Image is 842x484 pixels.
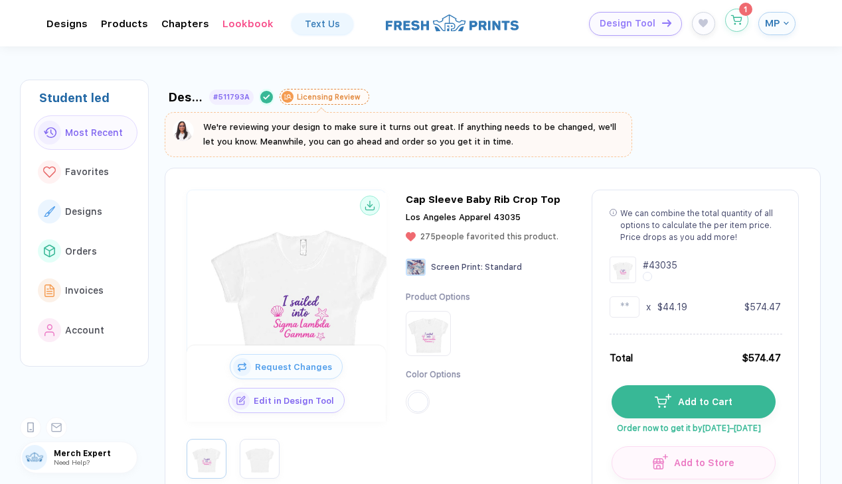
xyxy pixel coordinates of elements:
button: link to iconDesigns [34,194,137,229]
button: iconAdd to Cart [612,385,776,418]
div: $574.47 [744,300,781,314]
span: Request Changes [251,362,342,372]
img: icon [655,394,671,407]
div: Design 3: I sailed into slg [168,90,204,104]
sup: 1 [739,3,752,16]
span: Standard [485,263,522,272]
div: $574.47 [742,351,781,365]
img: 57f6d169-2bc6-46fe-9b67-0b62b74e96c7_nt_front_1756253340440.jpg [193,193,405,405]
span: Edit in Design Tool [250,396,344,406]
img: icon [653,454,668,469]
button: iconAdd to Store [612,446,776,479]
div: DesignsToggle dropdown menu [46,18,88,30]
div: Color Options [406,369,470,381]
button: Design Toolicon [589,12,682,36]
img: Screen Print [406,259,426,276]
img: link to icon [43,127,56,139]
div: Lookbook [222,18,274,30]
div: We can combine the total quantity of all options to calculate the per item price. Price drops as ... [620,208,781,243]
button: MP [758,12,796,35]
img: sophie [173,120,194,141]
button: iconEdit in Design Tool [228,388,345,413]
a: Text Us [292,13,353,34]
span: Orders [65,246,97,257]
span: Merch Expert [54,449,137,458]
img: Product Option [408,314,448,353]
button: link to iconFavorites [34,155,137,190]
span: Screen Print : [431,263,483,272]
img: logo [386,13,519,33]
img: user profile [22,445,47,470]
span: Need Help? [54,458,90,466]
span: Design Tool [600,18,655,29]
img: 57f6d169-2bc6-46fe-9b67-0b62b74e96c7_nt_back_1756253340443.jpg [243,442,276,475]
span: Account [65,325,104,335]
div: Text Us [305,19,340,29]
div: # 43035 [643,259,677,272]
div: ChaptersToggle dropdown menu chapters [161,18,209,30]
span: Most Recent [65,127,123,138]
img: icon [662,19,671,27]
button: link to iconAccount [34,313,137,347]
button: We're reviewing your design to make sure it turns out great. If anything needs to be changed, we'... [173,120,624,149]
button: link to iconInvoices [34,273,137,308]
span: MP [765,17,780,29]
img: link to icon [44,245,55,257]
img: link to icon [43,166,56,178]
img: icon [232,392,250,410]
span: 275 people favorited this product. [420,232,558,241]
img: Design Group Summary Cell [610,257,636,283]
span: Favorites [65,166,109,177]
div: Student led [39,91,137,105]
img: link to icon [44,206,55,216]
img: link to icon [44,284,55,297]
div: $44.19 [657,300,687,314]
div: x [646,300,651,314]
div: ProductsToggle dropdown menu [101,18,148,30]
div: Licensing Review [297,93,361,101]
img: link to icon [44,324,55,336]
span: We're reviewing your design to make sure it turns out great. If anything needs to be changed, we'... [203,122,616,147]
div: Product Options [406,292,470,303]
div: #511793A [213,93,250,101]
div: Cap Sleeve Baby Rib Crop Top [406,194,560,206]
span: Designs [65,206,102,217]
img: icon [233,358,251,376]
button: iconRequest Changes [230,354,343,379]
span: Order now to get it by [DATE]–[DATE] [612,418,774,433]
button: link to iconOrders [34,234,137,269]
img: 57f6d169-2bc6-46fe-9b67-0b62b74e96c7_nt_front_1756253340440.jpg [190,442,223,475]
span: Los Angeles Apparel 43035 [406,212,521,222]
span: Add to Cart [671,396,732,407]
span: Add to Store [668,457,735,468]
div: Total [610,351,633,365]
button: link to iconMost Recent [34,115,137,150]
div: LookbookToggle dropdown menu chapters [222,18,274,30]
span: Invoices [65,285,104,296]
span: 1 [744,5,747,13]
